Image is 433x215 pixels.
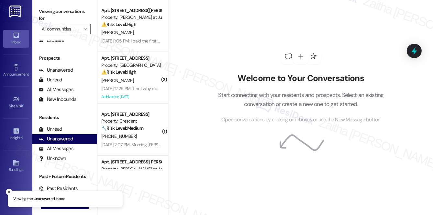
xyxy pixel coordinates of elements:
[29,71,30,76] span: •
[3,189,29,207] a: Leads
[3,157,29,175] a: Buildings
[3,94,29,111] a: Site Visit •
[208,90,394,109] p: Start connecting with your residents and prospects. Select an existing conversation or create a n...
[39,155,66,162] div: Unknown
[32,114,97,121] div: Residents
[32,55,97,62] div: Prospects
[39,77,62,83] div: Unread
[42,24,80,34] input: All communities
[101,133,137,139] span: [PHONE_NUMBER]
[101,30,134,35] span: [PERSON_NAME]
[83,26,87,31] i: 
[6,189,12,195] button: Close toast
[101,93,162,101] div: Archived on [DATE]
[101,86,321,91] div: [DATE] 12:29 PM: If not why does it work sometimes and not others. If it doesn't this time I'll b...
[101,14,161,21] div: Property: [PERSON_NAME] at June Road
[101,118,161,125] div: Property: Crescent
[101,78,134,83] span: [PERSON_NAME]
[39,67,73,74] div: Unanswered
[3,125,29,143] a: Insights •
[101,55,161,62] div: Apt. [STREET_ADDRESS]
[9,6,23,18] img: ResiDesk Logo
[22,135,23,139] span: •
[101,62,161,69] div: Property: [GEOGRAPHIC_DATA]
[208,73,394,84] h2: Welcome to Your Conversations
[39,136,73,142] div: Unanswered
[101,159,161,165] div: Apt. [STREET_ADDRESS][PERSON_NAME]
[221,116,380,124] span: Open conversations by clicking on inboxes or use the New Message button
[39,37,64,44] div: Escalate
[101,38,356,44] div: [DATE] 1:05 PM: I paid the first half of this month til the 15th but was told to hold off on payi...
[39,96,76,103] div: New Inbounds
[101,21,136,27] strong: ⚠️ Risk Level: High
[39,145,73,152] div: All Messages
[101,69,136,75] strong: ⚠️ Risk Level: High
[39,126,62,133] div: Unread
[101,7,161,14] div: Apt. [STREET_ADDRESS][PERSON_NAME]
[39,6,91,24] label: Viewing conversations for
[13,196,65,202] p: Viewing the Unanswered inbox
[23,103,24,107] span: •
[39,86,73,93] div: All Messages
[32,173,97,180] div: Past + Future Residents
[39,185,78,192] div: Past Residents
[101,111,161,118] div: Apt. [STREET_ADDRESS]
[101,166,161,173] div: Property: [PERSON_NAME] at June Road
[101,125,143,131] strong: 🔧 Risk Level: Medium
[3,30,29,47] a: Inbox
